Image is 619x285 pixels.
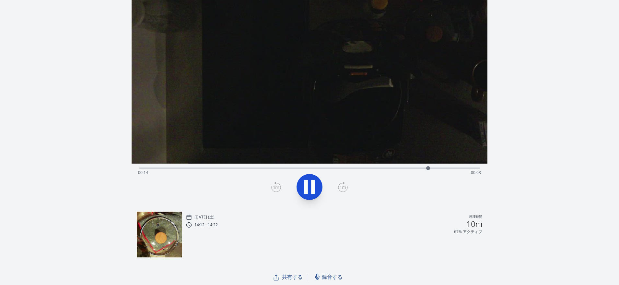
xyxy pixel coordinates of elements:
[194,215,215,220] p: [DATE] (土)
[138,170,148,175] span: 00:14
[311,270,346,283] a: 録音する
[305,272,309,281] span: |
[282,273,303,281] span: 共有する
[469,214,482,220] p: 料理時間
[194,222,218,228] p: 14:12 - 14:22
[322,273,343,281] span: 録音する
[454,229,482,234] p: 67% アクティブ
[466,220,482,228] h2: 10m
[471,170,481,175] span: 00:03
[137,212,182,257] img: 250906051255_thumb.jpeg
